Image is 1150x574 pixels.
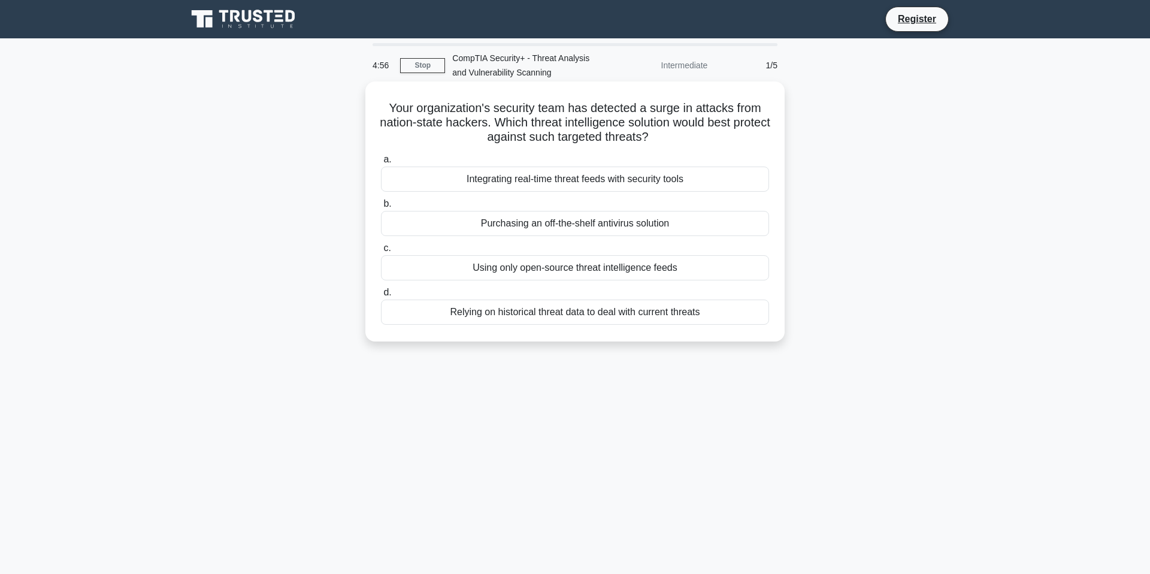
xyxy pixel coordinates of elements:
[381,167,769,192] div: Integrating real-time threat feeds with security tools
[381,255,769,280] div: Using only open-source threat intelligence feeds
[381,300,769,325] div: Relying on historical threat data to deal with current threats
[383,243,391,253] span: c.
[381,211,769,236] div: Purchasing an off-the-shelf antivirus solution
[383,287,391,297] span: d.
[400,58,445,73] a: Stop
[365,53,400,77] div: 4:56
[891,11,943,26] a: Register
[715,53,785,77] div: 1/5
[610,53,715,77] div: Intermediate
[445,46,610,84] div: CompTIA Security+ - Threat Analysis and Vulnerability Scanning
[380,101,770,145] h5: Your organization's security team has detected a surge in attacks from nation-state hackers. Whic...
[383,154,391,164] span: a.
[383,198,391,209] span: b.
